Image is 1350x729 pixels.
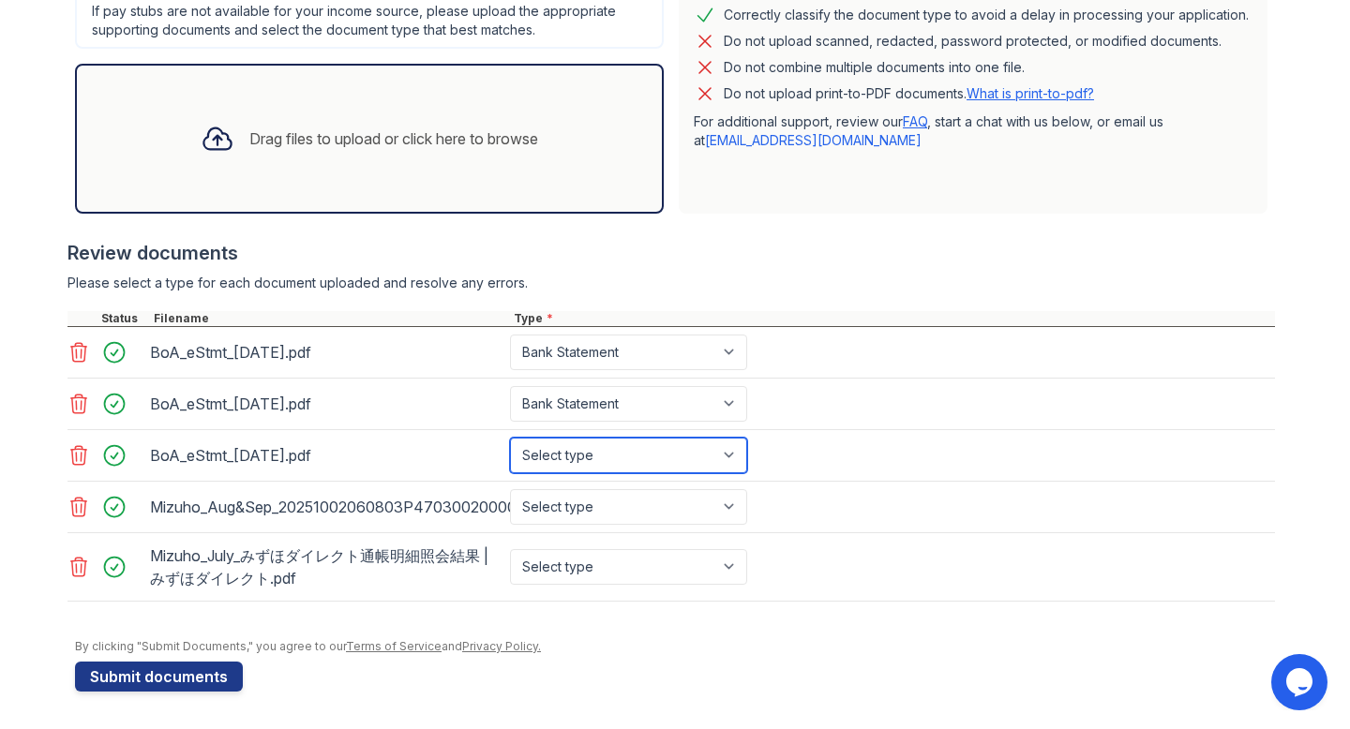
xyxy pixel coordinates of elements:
div: Mizuho_July_みずほダイレクト通帳明細照会結果 | みずほダイレクト.pdf [150,541,502,593]
iframe: chat widget [1271,654,1331,710]
div: Do not upload scanned, redacted, password protected, or modified documents. [724,30,1222,52]
a: FAQ [903,113,927,129]
a: What is print-to-pdf? [967,85,1094,101]
div: Filename [150,311,510,326]
div: BoA_eStmt_[DATE].pdf [150,440,502,470]
button: Submit documents [75,662,243,692]
p: For additional support, review our , start a chat with us below, or email us at [694,112,1252,150]
div: BoA_eStmt_[DATE].pdf [150,337,502,367]
a: [EMAIL_ADDRESS][DOMAIN_NAME] [705,132,922,148]
div: Type [510,311,1275,326]
div: BoA_eStmt_[DATE].pdf [150,389,502,419]
div: By clicking "Submit Documents," you agree to our and [75,639,1275,654]
p: Do not upload print-to-PDF documents. [724,84,1094,103]
div: Please select a type for each document uploaded and resolve any errors. [67,274,1275,292]
a: Privacy Policy. [462,639,541,653]
div: Do not combine multiple documents into one file. [724,56,1025,79]
div: Status [97,311,150,326]
div: Review documents [67,240,1275,266]
div: Correctly classify the document type to avoid a delay in processing your application. [724,4,1249,26]
div: Mizuho_Aug&Sep_20251002060803P470300200000111.pdf [150,492,502,522]
div: Drag files to upload or click here to browse [249,127,538,150]
a: Terms of Service [346,639,442,653]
